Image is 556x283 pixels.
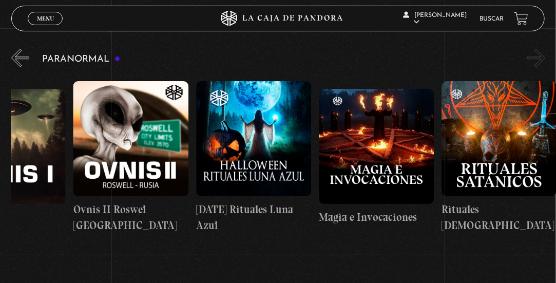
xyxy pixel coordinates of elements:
[527,49,545,67] button: Next
[514,12,528,26] a: View your shopping cart
[196,74,311,240] a: [DATE] Rituales Luna Azul
[37,15,54,22] span: Menu
[319,74,434,240] a: Magia e Invocaciones
[480,16,504,22] a: Buscar
[73,74,188,240] a: Ovnis II Roswel [GEOGRAPHIC_DATA]
[196,201,311,234] h4: [DATE] Rituales Luna Azul
[403,12,467,25] span: [PERSON_NAME]
[73,201,188,234] h4: Ovnis II Roswel [GEOGRAPHIC_DATA]
[319,209,434,225] h4: Magia e Invocaciones
[33,24,57,31] span: Cerrar
[11,49,29,67] button: Previous
[42,54,121,64] h3: Paranormal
